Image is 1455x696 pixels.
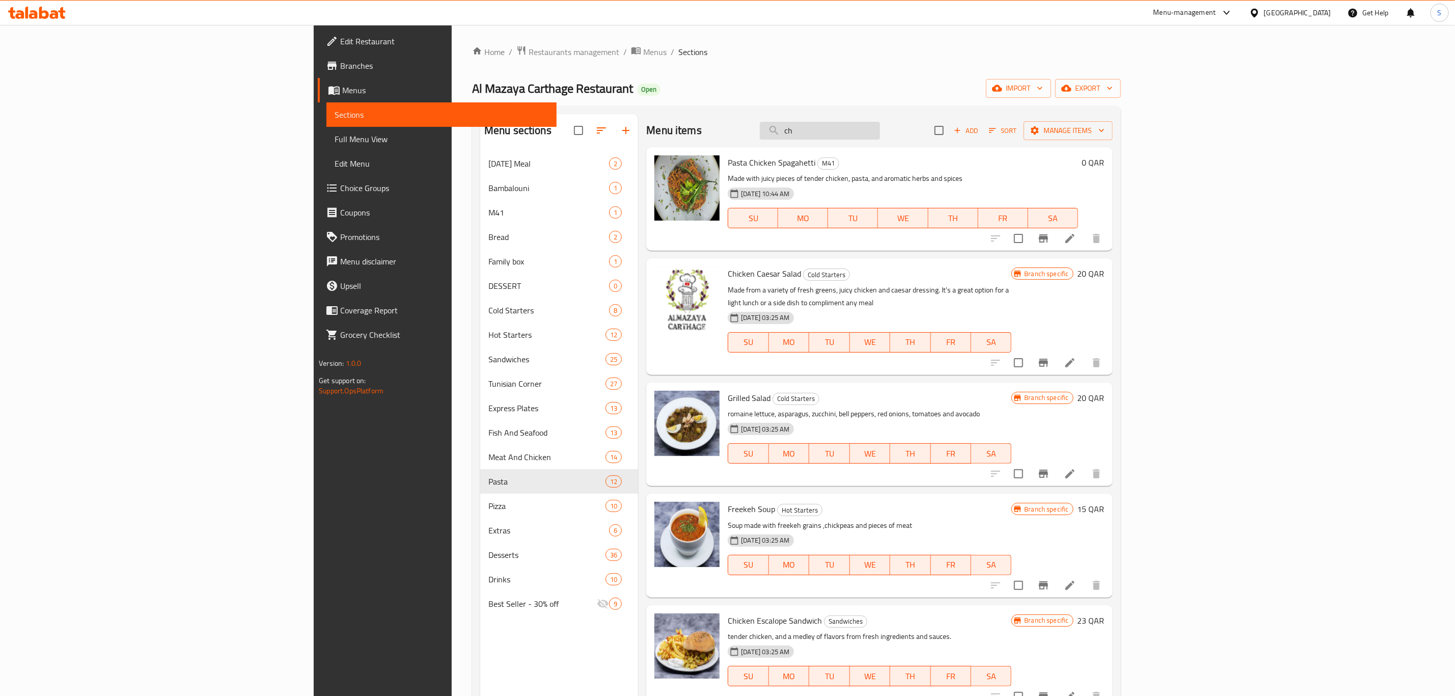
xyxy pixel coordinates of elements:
span: [DATE] Meal [488,157,609,170]
span: Coverage Report [340,304,548,316]
span: FR [935,669,967,684]
span: Chicken Caesar Salad [728,266,801,281]
span: 2 [610,232,621,242]
button: WE [850,332,890,353]
li: / [671,46,674,58]
span: Select to update [1008,575,1029,596]
span: Get support on: [319,374,366,387]
button: delete [1084,351,1109,375]
div: Cold Starters [488,304,609,316]
button: FR [931,332,971,353]
h6: 20 QAR [1078,391,1105,405]
span: [DATE] 03:25 AM [737,536,793,545]
nav: Menu sections [480,147,638,620]
span: 14 [606,452,621,462]
span: Express Plates [488,402,606,414]
div: Extras [488,524,609,537]
span: MO [782,211,824,226]
span: M41 [818,157,839,169]
span: Family box [488,255,609,267]
button: TH [890,443,930,464]
span: 8 [610,306,621,315]
div: Tunisian Corner [488,378,606,390]
span: Cold Starters [804,269,849,281]
span: Sort items [982,123,1024,139]
div: Bambalouni [488,182,609,194]
div: M41 [488,206,609,219]
span: 1.0.0 [346,357,362,370]
div: items [606,378,622,390]
span: Hot Starters [488,329,606,341]
span: WE [854,335,886,350]
span: Branch specific [1020,615,1073,625]
button: Branch-specific-item [1031,351,1056,375]
div: items [606,353,622,365]
span: TH [932,211,974,226]
span: Freekeh Soup [728,501,775,517]
span: 0 [610,281,621,291]
span: FR [982,211,1024,226]
a: Edit menu item [1064,579,1076,592]
span: WE [854,557,886,572]
span: Add item [950,123,982,139]
div: M411 [480,200,638,225]
button: SU [728,666,768,686]
span: SA [975,335,1007,350]
button: SA [1028,208,1078,228]
p: Made with juicy pieces of tender chicken, pasta, and aromatic herbs and spices [728,172,1078,185]
span: 13 [606,428,621,438]
div: items [606,500,622,512]
a: Edit Menu [326,151,557,176]
span: DESSERT [488,280,609,292]
div: items [609,157,622,170]
img: Freekeh Soup [654,502,720,567]
span: [DATE] 03:25 AM [737,424,793,434]
div: Best Seller - 30% off9 [480,592,638,616]
span: Select all sections [568,120,589,141]
a: Menu disclaimer [318,249,557,274]
span: FR [935,335,967,350]
div: Drinks [488,573,606,585]
button: TH [890,666,930,686]
span: 10 [606,501,621,511]
span: 10 [606,575,621,584]
button: FR [931,555,971,575]
button: delete [1084,226,1109,251]
span: TH [894,557,926,572]
button: SA [971,555,1011,575]
h6: 20 QAR [1078,266,1105,281]
img: Pasta Chicken Spagahetti [654,155,720,221]
span: SA [975,669,1007,684]
button: Add [950,123,982,139]
span: [DATE] 03:25 AM [737,647,793,657]
span: Grilled Salad [728,390,771,406]
div: Cold Starters [803,269,850,281]
button: FR [931,666,971,686]
span: Full Menu View [335,133,548,145]
button: FR [931,443,971,464]
span: Desserts [488,549,606,561]
a: Branches [318,53,557,78]
button: MO [769,555,809,575]
span: Menu disclaimer [340,255,548,267]
span: TU [813,446,845,461]
span: SA [975,446,1007,461]
span: Select to update [1008,228,1029,249]
div: items [606,426,622,439]
div: Family box1 [480,249,638,274]
span: SU [732,211,774,226]
div: Hot Starters12 [480,323,638,347]
a: Menus [318,78,557,102]
div: Open [637,84,661,96]
div: items [609,598,622,610]
button: SA [971,666,1011,686]
button: SU [728,443,768,464]
span: Add [952,125,980,137]
span: 13 [606,404,621,413]
span: Pasta Chicken Spagahetti [728,155,815,170]
span: Select section [928,120,950,141]
button: MO [769,666,809,686]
